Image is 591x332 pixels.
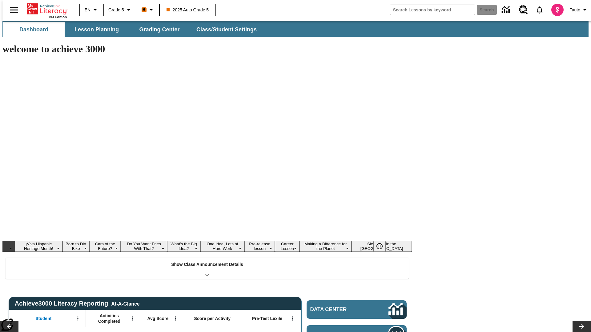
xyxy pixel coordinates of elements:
span: Lesson Planning [74,26,119,33]
span: Data Center [310,306,368,313]
button: Slide 5 What's the Big Idea? [167,241,200,252]
div: Show Class Announcement Details [6,258,409,279]
p: Show Class Announcement Details [171,261,243,268]
button: Grade: Grade 5, Select a grade [106,4,135,15]
div: At-A-Glance [111,300,139,307]
button: Slide 1 ¡Viva Hispanic Heritage Month! [15,241,62,252]
span: NJ Edition [49,15,67,19]
div: SubNavbar [2,21,589,37]
img: avatar image [551,4,564,16]
span: Activities Completed [89,313,130,324]
a: Home [27,3,67,15]
button: Language: EN, Select a language [82,4,102,15]
span: Dashboard [19,26,48,33]
span: 2025 Auto Grade 5 [167,7,209,13]
button: Open Menu [73,314,82,323]
span: Grading Center [139,26,179,33]
button: Select a new avatar [548,2,567,18]
a: Data Center [498,2,515,18]
button: Slide 3 Cars of the Future? [90,241,121,252]
button: Class/Student Settings [191,22,262,37]
div: SubNavbar [2,22,262,37]
input: search field [390,5,475,15]
button: Open Menu [288,314,297,323]
button: Slide 2 Born to Dirt Bike [62,241,90,252]
button: Grading Center [129,22,190,37]
div: Pause [373,241,392,252]
a: Data Center [307,300,407,319]
button: Profile/Settings [567,4,591,15]
button: Open Menu [171,314,180,323]
button: Open Menu [128,314,137,323]
button: Slide 6 One Idea, Lots of Hard Work [200,241,245,252]
a: Notifications [532,2,548,18]
button: Lesson carousel, Next [573,321,591,332]
span: Student [35,316,51,321]
a: Resource Center, Will open in new tab [515,2,532,18]
span: Achieve3000 Literacy Reporting [15,300,140,307]
span: EN [85,7,90,13]
button: Lesson Planning [66,22,127,37]
button: Pause [373,241,386,252]
span: B [143,6,146,14]
span: Grade 5 [108,7,124,13]
button: Slide 7 Pre-release lesson [244,241,275,252]
button: Boost Class color is orange. Change class color [139,4,157,15]
h1: welcome to achieve 3000 [2,43,412,55]
span: Pre-Test Lexile [252,316,283,321]
button: Slide 8 Career Lesson [275,241,300,252]
button: Open side menu [5,1,23,19]
button: Slide 10 Sleepless in the Animal Kingdom [352,241,412,252]
button: Slide 9 Making a Difference for the Planet [300,241,352,252]
div: Home [27,2,67,19]
span: Avg Score [147,316,168,321]
span: Tauto [570,7,580,13]
span: Class/Student Settings [196,26,257,33]
button: Slide 4 Do You Want Fries With That? [121,241,167,252]
span: Score per Activity [194,316,231,321]
button: Dashboard [3,22,65,37]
